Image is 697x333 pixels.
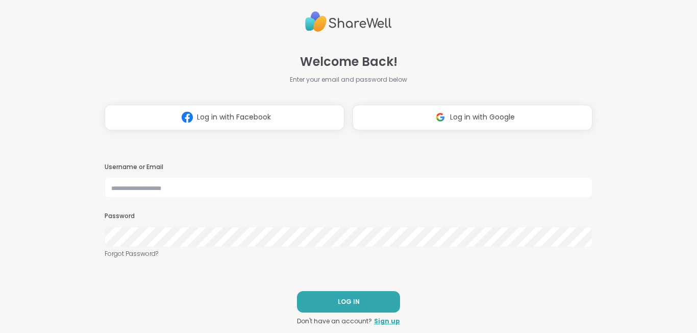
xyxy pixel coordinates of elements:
span: LOG IN [338,297,360,306]
img: ShareWell Logomark [178,108,197,127]
span: Don't have an account? [297,317,372,326]
span: Log in with Facebook [197,112,271,123]
h3: Username or Email [105,163,592,172]
span: Log in with Google [450,112,515,123]
span: Welcome Back! [300,53,397,71]
button: Log in with Google [353,105,592,130]
h3: Password [105,212,592,221]
img: ShareWell Logo [305,7,392,36]
span: Enter your email and password below [290,75,407,84]
button: LOG IN [297,291,400,313]
img: ShareWell Logomark [431,108,450,127]
a: Sign up [374,317,400,326]
a: Forgot Password? [105,249,592,258]
button: Log in with Facebook [105,105,344,130]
